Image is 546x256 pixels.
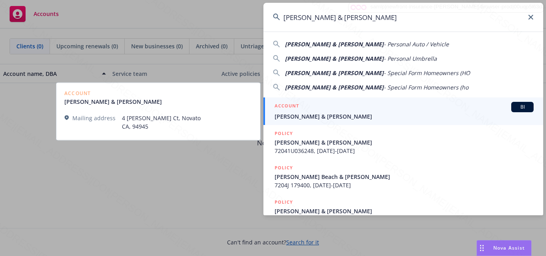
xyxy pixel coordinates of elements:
span: BI [514,103,530,111]
button: Nova Assist [476,240,532,256]
input: Search... [263,3,543,32]
a: POLICY[PERSON_NAME] & [PERSON_NAME] [263,194,543,228]
span: [PERSON_NAME] & [PERSON_NAME] [275,207,534,215]
span: - Special Form Homeowners (HO [384,69,470,77]
span: 72041U036248, [DATE]-[DATE] [275,147,534,155]
h5: ACCOUNT [275,102,299,111]
span: [PERSON_NAME] & [PERSON_NAME] [285,83,384,91]
a: ACCOUNTBI[PERSON_NAME] & [PERSON_NAME] [263,97,543,125]
a: POLICY[PERSON_NAME] & [PERSON_NAME]72041U036248, [DATE]-[DATE] [263,125,543,159]
h5: POLICY [275,129,293,137]
span: [PERSON_NAME] & [PERSON_NAME] [285,55,384,62]
a: POLICY[PERSON_NAME] Beach & [PERSON_NAME]7204J 179400, [DATE]-[DATE] [263,159,543,194]
span: - Personal Umbrella [384,55,437,62]
div: Drag to move [477,240,487,256]
span: [PERSON_NAME] & [PERSON_NAME] [285,40,384,48]
h5: POLICY [275,198,293,206]
span: - Special Form Homeowners (ho [384,83,468,91]
span: 7204J 179400, [DATE]-[DATE] [275,181,534,189]
span: [PERSON_NAME] & [PERSON_NAME] [285,69,384,77]
span: [PERSON_NAME] & [PERSON_NAME] [275,112,534,121]
h5: POLICY [275,164,293,172]
span: Nova Assist [493,244,525,251]
span: - Personal Auto / Vehicle [384,40,449,48]
span: [PERSON_NAME] Beach & [PERSON_NAME] [275,173,534,181]
span: [PERSON_NAME] & [PERSON_NAME] [275,138,534,147]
